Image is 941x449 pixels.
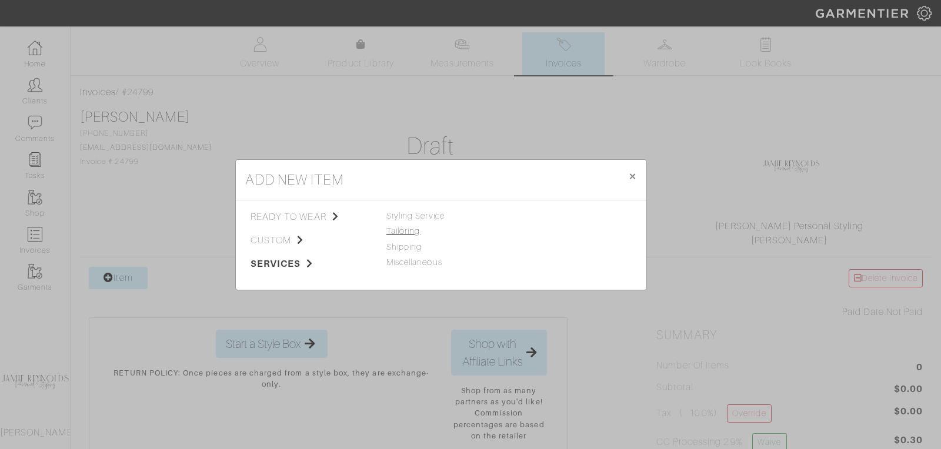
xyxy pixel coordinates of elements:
[386,242,422,252] a: Shipping
[251,233,369,247] span: custom
[245,169,343,190] h4: add new item
[386,257,442,267] a: Miscellaneous
[251,210,369,224] span: ready to wear
[386,211,445,220] span: Styling Service
[386,226,420,236] a: Tailoring
[628,168,637,184] span: ×
[251,257,369,271] span: services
